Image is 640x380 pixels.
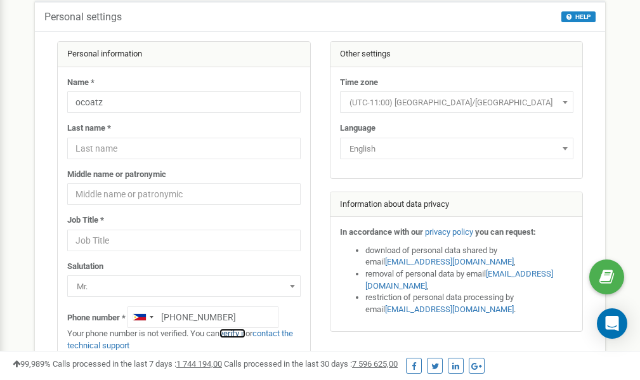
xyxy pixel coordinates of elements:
[67,169,166,181] label: Middle name or patronymic
[67,77,95,89] label: Name *
[425,227,473,237] a: privacy policy
[385,305,514,314] a: [EMAIL_ADDRESS][DOMAIN_NAME]
[67,122,111,134] label: Last name *
[67,328,301,351] p: Your phone number is not verified. You can or
[67,312,126,324] label: Phone number *
[344,140,569,158] span: English
[340,77,378,89] label: Time zone
[176,359,222,369] u: 1 744 194,00
[352,359,398,369] u: 7 596 625,00
[67,183,301,205] input: Middle name or patronymic
[365,292,573,315] li: restriction of personal data processing by email .
[128,307,157,327] div: Telephone country code
[340,91,573,113] span: (UTC-11:00) Pacific/Midway
[72,278,296,296] span: Mr.
[67,230,301,251] input: Job Title
[385,257,514,266] a: [EMAIL_ADDRESS][DOMAIN_NAME]
[58,42,310,67] div: Personal information
[365,269,553,291] a: [EMAIL_ADDRESS][DOMAIN_NAME]
[67,275,301,297] span: Mr.
[340,138,573,159] span: English
[340,227,423,237] strong: In accordance with our
[561,11,596,22] button: HELP
[330,42,583,67] div: Other settings
[330,192,583,218] div: Information about data privacy
[219,329,245,338] a: verify it
[67,91,301,113] input: Name
[67,138,301,159] input: Last name
[67,214,104,226] label: Job Title *
[340,122,376,134] label: Language
[67,261,103,273] label: Salutation
[344,94,569,112] span: (UTC-11:00) Pacific/Midway
[475,227,536,237] strong: you can request:
[13,359,51,369] span: 99,989%
[224,359,398,369] span: Calls processed in the last 30 days :
[44,11,122,23] h5: Personal settings
[67,329,293,350] a: contact the technical support
[365,268,573,292] li: removal of personal data by email ,
[597,308,627,339] div: Open Intercom Messenger
[53,359,222,369] span: Calls processed in the last 7 days :
[127,306,278,328] input: +1-800-555-55-55
[365,245,573,268] li: download of personal data shared by email ,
